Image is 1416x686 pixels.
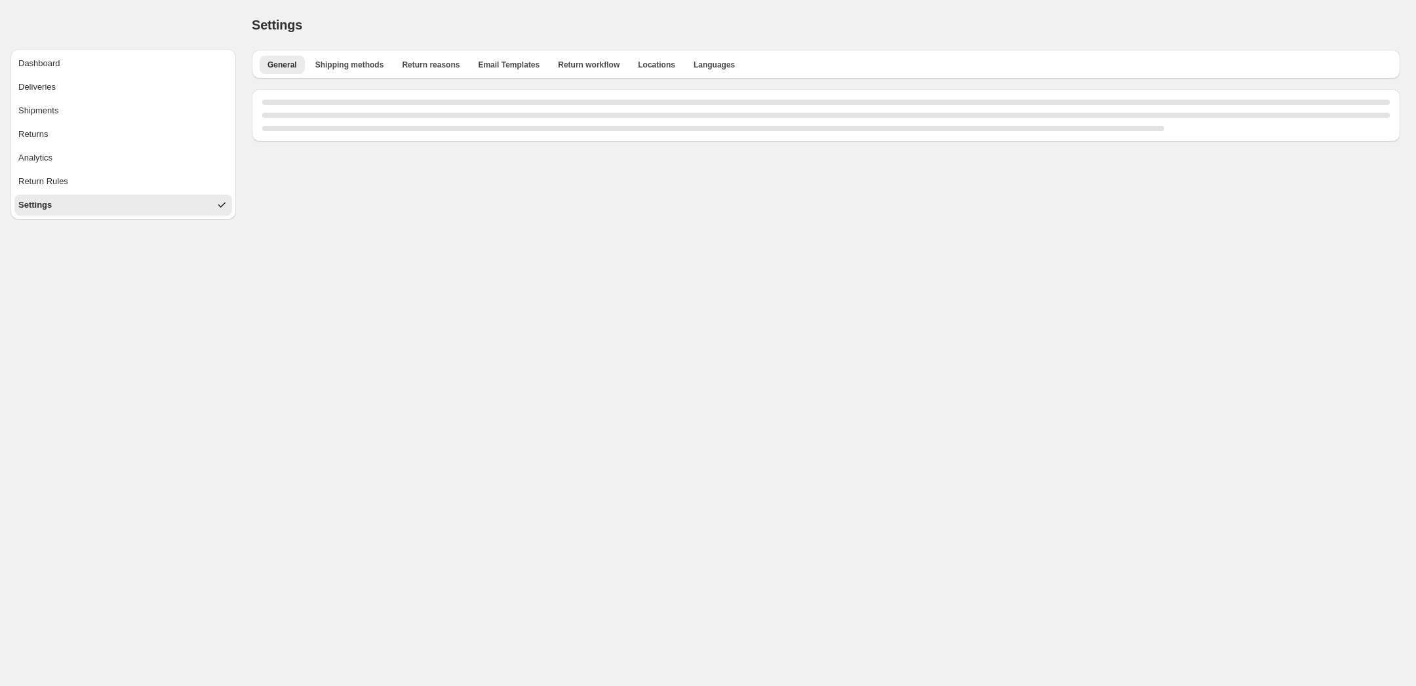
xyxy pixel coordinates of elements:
div: Settings [18,199,52,212]
button: Return Rules [14,171,232,192]
button: Returns [14,124,232,145]
button: Analytics [14,147,232,168]
button: Shipments [14,100,232,121]
button: Deliveries [14,77,232,98]
span: General [267,60,297,70]
div: Deliveries [18,81,56,94]
div: Return Rules [18,175,68,188]
span: Languages [694,60,735,70]
div: Dashboard [18,57,60,70]
span: Settings [252,18,302,32]
span: Locations [638,60,675,70]
span: Shipping methods [315,60,384,70]
div: Returns [18,128,49,141]
span: Return reasons [402,60,460,70]
span: Return workflow [558,60,619,70]
div: Analytics [18,151,52,164]
button: Dashboard [14,53,232,74]
button: Settings [14,195,232,216]
span: Email Templates [478,60,540,70]
div: Shipments [18,104,58,117]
